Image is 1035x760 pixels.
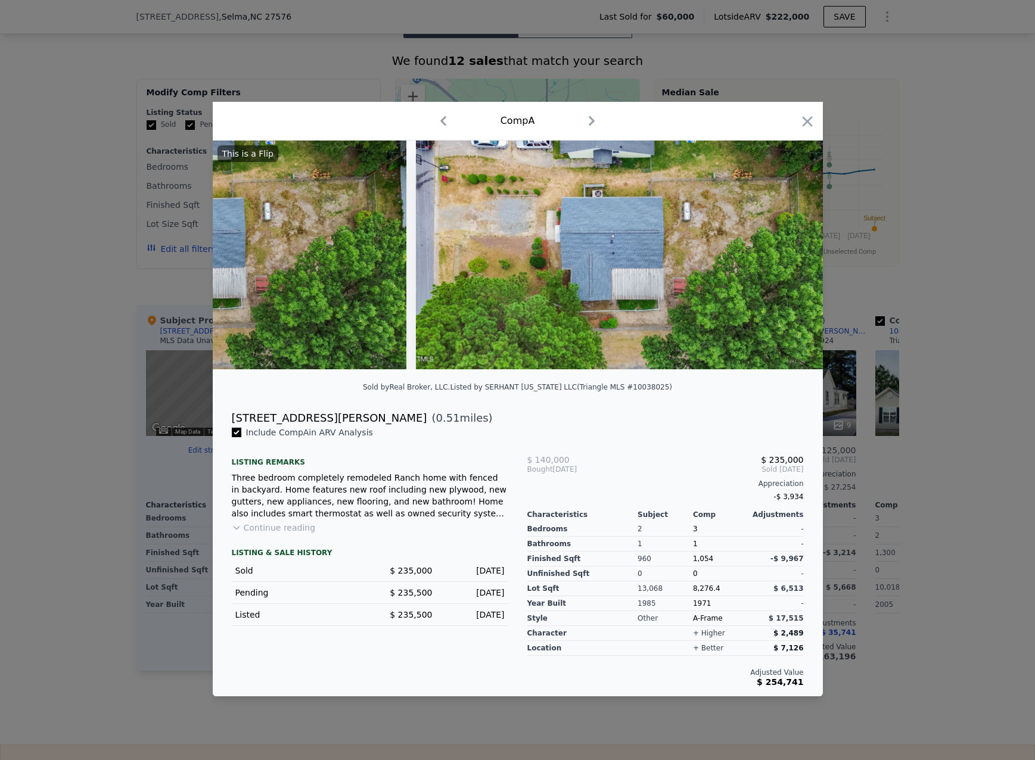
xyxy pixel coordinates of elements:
[527,455,570,465] span: $ 140,000
[693,596,748,611] div: 1971
[241,428,378,437] span: Include Comp A in ARV Analysis
[693,628,725,638] div: + higher
[638,510,693,519] div: Subject
[232,472,508,519] div: Three bedroom completely remodeled Ranch home with fenced in backyard. Home features new roof inc...
[527,465,553,474] span: Bought
[748,522,804,537] div: -
[638,581,693,596] div: 13,068
[501,114,535,128] div: Comp A
[217,145,278,162] div: This is a Flip
[527,465,620,474] div: [DATE]
[693,510,748,519] div: Comp
[527,537,638,552] div: Bathrooms
[773,629,803,637] span: $ 2,489
[363,383,450,391] div: Sold by Real Broker, LLC .
[527,626,638,641] div: character
[232,548,508,560] div: LISTING & SALE HISTORY
[390,566,432,575] span: $ 235,000
[427,410,493,426] span: ( miles)
[527,596,638,611] div: Year Built
[390,588,432,597] span: $ 235,500
[693,584,720,593] span: 8,276.4
[442,565,505,577] div: [DATE]
[773,644,803,652] span: $ 7,126
[416,141,823,369] img: Property Img
[693,537,748,552] div: 1
[232,522,316,534] button: Continue reading
[232,448,508,467] div: Listing remarks
[773,584,803,593] span: $ 6,513
[619,465,803,474] span: Sold [DATE]
[527,611,638,626] div: Style
[748,566,804,581] div: -
[450,383,672,391] div: Listed by SERHANT [US_STATE] LLC (Triangle MLS #10038025)
[235,587,360,599] div: Pending
[235,565,360,577] div: Sold
[527,581,638,596] div: Lot Sqft
[773,493,803,501] span: -$ 3,934
[770,555,803,563] span: -$ 9,967
[769,614,804,622] span: $ 17,515
[527,510,638,519] div: Characteristics
[638,566,693,581] div: 0
[527,641,638,656] div: location
[638,552,693,566] div: 960
[693,525,698,533] span: 3
[757,677,803,687] span: $ 254,741
[527,552,638,566] div: Finished Sqft
[442,587,505,599] div: [DATE]
[527,668,804,677] div: Adjusted Value
[748,510,804,519] div: Adjustments
[748,596,804,611] div: -
[527,479,804,488] div: Appreciation
[232,410,427,426] div: [STREET_ADDRESS][PERSON_NAME]
[638,537,693,552] div: 1
[638,596,693,611] div: 1985
[693,555,713,563] span: 1,054
[235,609,360,621] div: Listed
[436,412,460,424] span: 0.51
[390,610,432,619] span: $ 235,500
[693,643,723,653] div: + better
[748,537,804,552] div: -
[442,609,505,621] div: [DATE]
[693,569,698,578] span: 0
[638,611,693,626] div: Other
[638,522,693,537] div: 2
[527,566,638,581] div: Unfinished Sqft
[693,611,748,626] div: A-Frame
[761,455,803,465] span: $ 235,000
[527,522,638,537] div: Bedrooms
